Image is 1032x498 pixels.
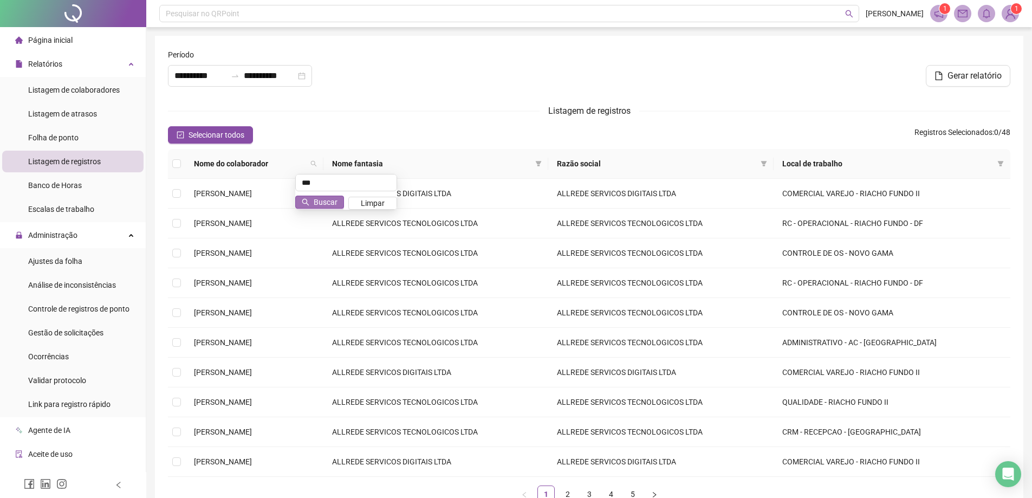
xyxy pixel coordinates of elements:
[533,156,544,172] span: filter
[1002,5,1018,22] img: 76237
[194,398,252,406] span: [PERSON_NAME]
[194,338,252,347] span: [PERSON_NAME]
[521,491,528,498] span: left
[194,428,252,436] span: [PERSON_NAME]
[28,305,129,313] span: Controle de registros de ponto
[28,109,97,118] span: Listagem de atrasos
[302,198,309,206] span: search
[194,279,252,287] span: [PERSON_NAME]
[323,179,548,209] td: ALLREDE SERVICOS DIGITAIS LTDA
[782,158,993,170] span: Local de trabalho
[15,450,23,458] span: audit
[845,10,853,18] span: search
[548,358,773,387] td: ALLREDE SERVICOS DIGITAIS LTDA
[548,298,773,328] td: ALLREDE SERVICOS TECNOLOGICOS LTDA
[28,426,70,435] span: Agente de IA
[323,298,548,328] td: ALLREDE SERVICOS TECNOLOGICOS LTDA
[28,133,79,142] span: Folha de ponto
[535,160,542,167] span: filter
[323,209,548,238] td: ALLREDE SERVICOS TECNOLOGICOS LTDA
[774,417,1010,447] td: CRM - RECEPCAO - [GEOGRAPHIC_DATA]
[56,478,67,489] span: instagram
[958,9,968,18] span: mail
[548,417,773,447] td: ALLREDE SERVICOS TECNOLOGICOS LTDA
[194,308,252,317] span: [PERSON_NAME]
[997,160,1004,167] span: filter
[939,3,950,14] sup: 1
[1011,3,1022,14] sup: Atualize o seu contato no menu Meus Dados
[314,196,337,208] span: Buscar
[323,447,548,477] td: ALLREDE SERVICOS DIGITAIS LTDA
[557,158,756,170] span: Razão social
[323,358,548,387] td: ALLREDE SERVICOS DIGITAIS LTDA
[914,128,992,137] span: Registros Selecionados
[323,387,548,417] td: ALLREDE SERVICOS TECNOLOGICOS LTDA
[28,400,111,409] span: Link para registro rápido
[310,160,317,167] span: search
[231,72,239,80] span: to
[194,158,306,170] span: Nome do colaborador
[28,181,82,190] span: Banco de Horas
[774,447,1010,477] td: COMERCIAL VAREJO - RIACHO FUNDO II
[774,387,1010,417] td: QUALIDADE - RIACHO FUNDO II
[194,219,252,228] span: [PERSON_NAME]
[348,197,397,210] button: Limpar
[943,5,947,12] span: 1
[1015,5,1018,12] span: 1
[28,205,94,214] span: Escalas de trabalho
[28,231,77,240] span: Administração
[15,231,23,239] span: lock
[194,189,252,198] span: [PERSON_NAME]
[194,249,252,257] span: [PERSON_NAME]
[28,450,73,458] span: Aceite de uso
[758,156,769,172] span: filter
[361,197,385,209] span: Limpar
[774,179,1010,209] td: COMERCIAL VAREJO - RIACHO FUNDO II
[194,457,252,466] span: [PERSON_NAME]
[323,268,548,298] td: ALLREDE SERVICOS TECNOLOGICOS LTDA
[189,129,244,141] span: Selecionar todos
[548,106,631,116] span: Listagem de registros
[28,86,120,94] span: Listagem de colaboradores
[24,478,35,489] span: facebook
[168,126,253,144] button: Selecionar todos
[15,36,23,44] span: home
[28,257,82,266] span: Ajustes da folha
[28,60,62,68] span: Relatórios
[548,209,773,238] td: ALLREDE SERVICOS TECNOLOGICOS LTDA
[40,478,51,489] span: linkedin
[115,481,122,489] span: left
[982,9,991,18] span: bell
[323,328,548,358] td: ALLREDE SERVICOS TECNOLOGICOS LTDA
[28,36,73,44] span: Página inicial
[947,69,1002,82] span: Gerar relatório
[308,156,319,172] span: search
[914,126,1010,144] span: : 0 / 48
[231,72,239,80] span: swap-right
[934,72,943,80] span: file
[28,281,116,289] span: Análise de inconsistências
[323,417,548,447] td: ALLREDE SERVICOS TECNOLOGICOS LTDA
[323,238,548,268] td: ALLREDE SERVICOS TECNOLOGICOS LTDA
[548,328,773,358] td: ALLREDE SERVICOS TECNOLOGICOS LTDA
[934,9,944,18] span: notification
[28,376,86,385] span: Validar protocolo
[548,238,773,268] td: ALLREDE SERVICOS TECNOLOGICOS LTDA
[774,298,1010,328] td: CONTROLE DE OS - NOVO GAMA
[651,491,658,498] span: right
[295,196,344,209] button: Buscar
[15,60,23,68] span: file
[774,328,1010,358] td: ADMINISTRATIVO - AC - [GEOGRAPHIC_DATA]
[995,156,1006,172] span: filter
[28,328,103,337] span: Gestão de solicitações
[548,268,773,298] td: ALLREDE SERVICOS TECNOLOGICOS LTDA
[774,238,1010,268] td: CONTROLE DE OS - NOVO GAMA
[194,368,252,377] span: [PERSON_NAME]
[177,131,184,139] span: check-square
[774,268,1010,298] td: RC - OPERACIONAL - RIACHO FUNDO - DF
[28,352,69,361] span: Ocorrências
[774,358,1010,387] td: COMERCIAL VAREJO - RIACHO FUNDO II
[168,49,194,61] span: Período
[548,447,773,477] td: ALLREDE SERVICOS DIGITAIS LTDA
[548,179,773,209] td: ALLREDE SERVICOS DIGITAIS LTDA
